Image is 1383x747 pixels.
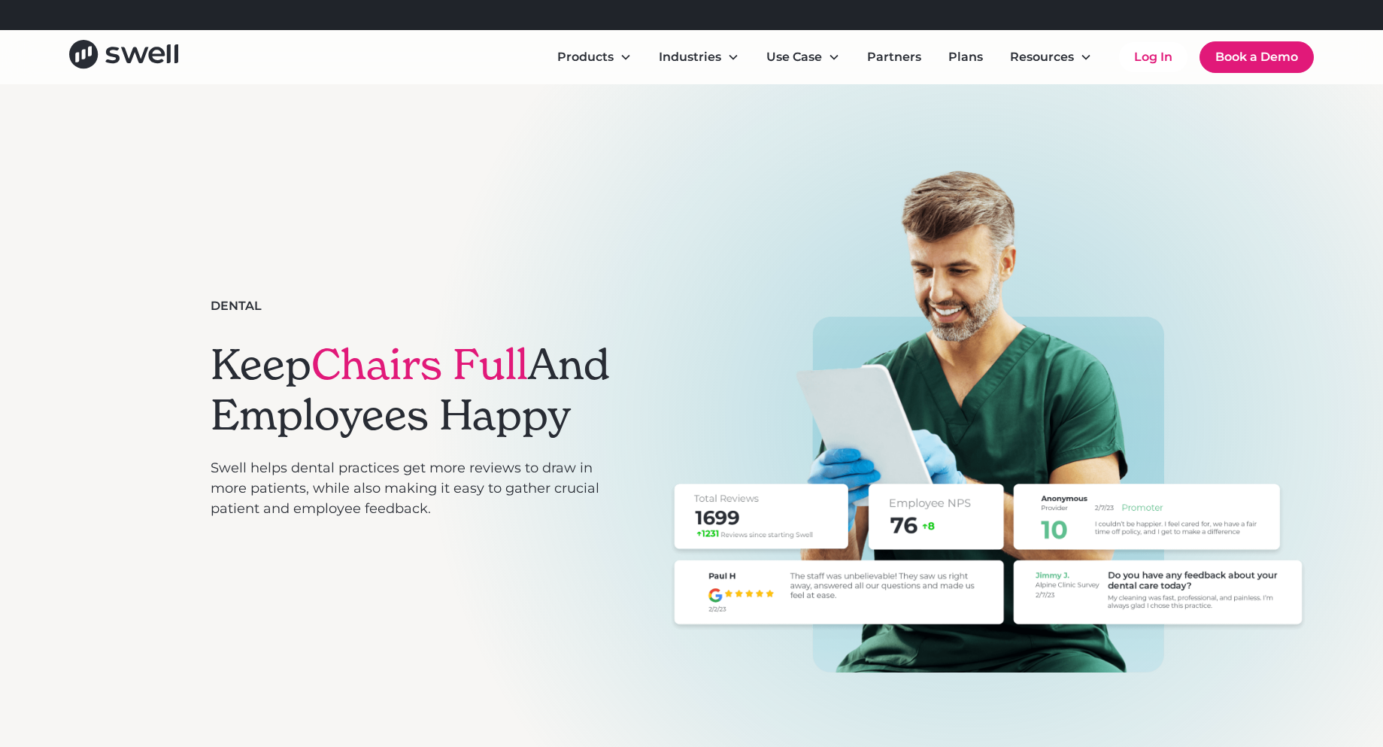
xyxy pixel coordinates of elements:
a: Plans [936,42,995,72]
div: Use Case [766,48,822,66]
div: Industries [659,48,721,66]
a: Log In [1119,42,1187,72]
p: Swell helps dental practices get more reviews to draw in more patients, while also making it easy... [211,458,615,519]
h1: Keep And Employees Happy [211,339,615,440]
a: Partners [855,42,933,72]
img: A smiling dentist in green scrubs, looking at an iPad that shows some of the reviews that have be... [667,169,1309,673]
div: Dental [211,297,262,315]
div: Resources [998,42,1104,72]
a: Book a Demo [1200,41,1314,73]
div: Resources [1010,48,1074,66]
div: Products [557,48,614,66]
div: Products [545,42,644,72]
span: Chairs Full [311,338,528,391]
a: home [69,40,178,74]
div: Industries [647,42,751,72]
div: Use Case [754,42,852,72]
